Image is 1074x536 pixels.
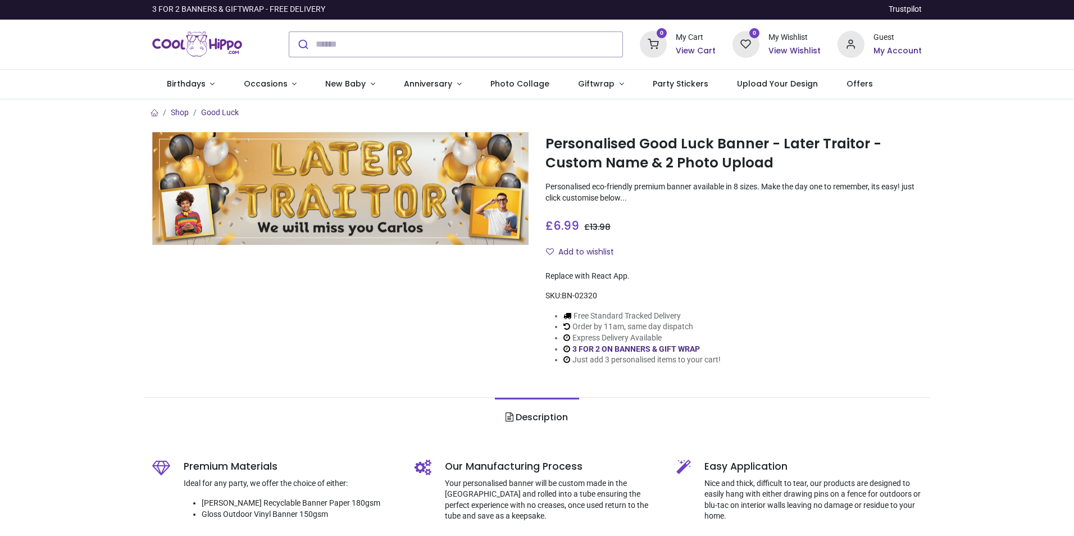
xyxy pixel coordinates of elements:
span: Birthdays [167,78,206,89]
li: [PERSON_NAME] Recyclable Banner Paper 180gsm [202,498,398,509]
a: Logo of Cool Hippo [152,29,242,60]
img: Cool Hippo [152,29,242,60]
a: 3 FOR 2 ON BANNERS & GIFT WRAP [572,344,700,353]
h1: Personalised Good Luck Banner - Later Traitor - Custom Name & 2 Photo Upload [545,134,922,173]
a: 0 [732,39,759,48]
div: SKU: [545,290,922,302]
span: Upload Your Design [737,78,818,89]
sup: 0 [749,28,760,39]
li: Order by 11am, same day dispatch [563,321,721,333]
span: Occasions [244,78,288,89]
div: Replace with React App. [545,271,922,282]
li: Express Delivery Available [563,333,721,344]
button: Add to wishlistAdd to wishlist [545,243,624,262]
span: £ [545,217,579,234]
span: Anniversary [404,78,452,89]
p: Your personalised banner will be custom made in the [GEOGRAPHIC_DATA] and rolled into a tube ensu... [445,478,660,522]
span: Giftwrap [578,78,615,89]
div: 3 FOR 2 BANNERS & GIFTWRAP - FREE DELIVERY [152,4,325,15]
a: My Account [873,46,922,57]
span: 13.98 [590,221,611,233]
div: My Cart [676,32,716,43]
a: View Wishlist [768,46,821,57]
span: Party Stickers [653,78,708,89]
i: Add to wishlist [546,248,554,256]
img: Personalised Good Luck Banner - Later Traitor - Custom Name & 2 Photo Upload [152,132,529,245]
span: New Baby [325,78,366,89]
li: Free Standard Tracked Delivery [563,311,721,322]
a: Good Luck [201,108,239,117]
span: BN-02320 [562,291,597,300]
span: 6.99 [553,217,579,234]
li: Just add 3 personalised items to your cart! [563,355,721,366]
a: 0 [640,39,667,48]
p: Personalised eco-friendly premium banner available in 8 sizes. Make the day one to remember, its ... [545,181,922,203]
button: Submit [289,32,316,57]
sup: 0 [657,28,667,39]
span: £ [584,221,611,233]
a: Trustpilot [889,4,922,15]
a: View Cart [676,46,716,57]
div: Guest [873,32,922,43]
span: Photo Collage [490,78,549,89]
a: Description [495,398,579,437]
a: New Baby [311,70,390,99]
span: Offers [847,78,873,89]
p: Nice and thick, difficult to tear, our products are designed to easily hang with either drawing p... [704,478,922,522]
div: My Wishlist [768,32,821,43]
a: Shop [171,108,189,117]
a: Anniversary [389,70,476,99]
h5: Premium Materials [184,460,398,474]
p: Ideal for any party, we offer the choice of either: [184,478,398,489]
li: Gloss Outdoor Vinyl Banner 150gsm [202,509,398,520]
h5: Our Manufacturing Process [445,460,660,474]
a: Giftwrap [563,70,638,99]
a: Birthdays [152,70,229,99]
h5: Easy Application [704,460,922,474]
a: Occasions [229,70,311,99]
